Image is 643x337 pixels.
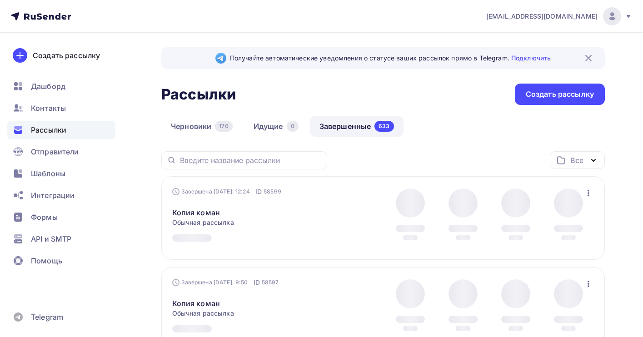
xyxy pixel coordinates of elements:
span: Telegram [31,312,63,322]
span: Получайте автоматические уведомления о статусе ваших рассылок прямо в Telegram. [230,54,551,63]
div: Все [570,155,583,166]
span: Шаблоны [31,168,65,179]
span: 58599 [264,187,281,196]
span: Обычная рассылка [172,309,234,318]
span: Интеграции [31,190,75,201]
div: Создать рассылку [33,50,100,61]
button: Все [550,151,605,169]
a: Формы [7,208,115,226]
a: Контакты [7,99,115,117]
a: Завершенные633 [310,116,404,137]
span: Обычная рассылка [172,218,234,227]
a: Идущие0 [244,116,308,137]
span: Формы [31,212,58,223]
span: ID [254,278,260,287]
span: [EMAIL_ADDRESS][DOMAIN_NAME] [486,12,598,21]
input: Введите название рассылки [180,155,322,165]
a: Рассылки [7,121,115,139]
span: Контакты [31,103,66,114]
a: [EMAIL_ADDRESS][DOMAIN_NAME] [486,7,632,25]
img: Telegram [215,53,226,64]
span: ID [255,187,262,196]
a: Копия коман [172,298,220,309]
div: 633 [374,121,394,132]
a: Отправители [7,143,115,161]
span: API и SMTP [31,233,71,244]
a: Черновики170 [161,116,242,137]
span: Рассылки [31,124,66,135]
a: Подключить [511,54,551,62]
div: 0 [287,121,299,132]
span: Отправители [31,146,79,157]
div: Завершена [DATE], 12:24 [172,187,281,196]
span: Помощь [31,255,62,266]
h2: Рассылки [161,85,236,104]
div: 170 [215,121,232,132]
span: 58597 [262,278,279,287]
div: Создать рассылку [526,89,594,99]
a: Шаблоны [7,164,115,183]
a: Дашборд [7,77,115,95]
div: Завершена [DATE], 9:50 [172,278,279,287]
a: Копия коман [172,207,220,218]
span: Дашборд [31,81,65,92]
